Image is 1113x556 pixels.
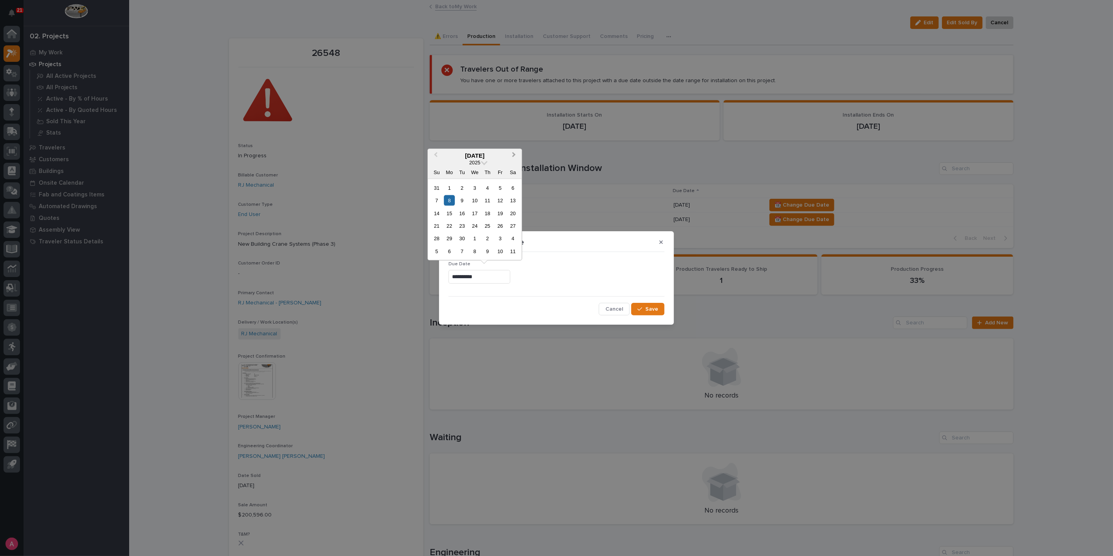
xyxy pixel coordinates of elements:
[431,233,442,244] div: Choose Sunday, September 28th, 2025
[457,221,467,231] div: Choose Tuesday, September 23rd, 2025
[482,208,493,218] div: Choose Thursday, September 18th, 2025
[444,246,455,257] div: Choose Monday, October 6th, 2025
[508,167,518,177] div: Sa
[508,208,518,218] div: Choose Saturday, September 20th, 2025
[470,167,480,177] div: We
[457,167,467,177] div: Tu
[495,195,506,206] div: Choose Friday, September 12th, 2025
[444,182,455,193] div: Choose Monday, September 1st, 2025
[470,195,480,206] div: Choose Wednesday, September 10th, 2025
[495,246,506,257] div: Choose Friday, October 10th, 2025
[457,182,467,193] div: Choose Tuesday, September 2nd, 2025
[444,208,455,218] div: Choose Monday, September 15th, 2025
[431,208,442,218] div: Choose Sunday, September 14th, 2025
[444,221,455,231] div: Choose Monday, September 22nd, 2025
[428,152,522,159] div: [DATE]
[470,233,480,244] div: Choose Wednesday, October 1st, 2025
[631,303,665,315] button: Save
[482,167,493,177] div: Th
[470,182,480,193] div: Choose Wednesday, September 3rd, 2025
[457,246,467,257] div: Choose Tuesday, October 7th, 2025
[457,208,467,218] div: Choose Tuesday, September 16th, 2025
[482,195,493,206] div: Choose Thursday, September 11th, 2025
[457,233,467,244] div: Choose Tuesday, September 30th, 2025
[448,262,470,266] span: Due Date
[470,246,480,257] div: Choose Wednesday, October 8th, 2025
[482,233,493,244] div: Choose Thursday, October 2nd, 2025
[508,149,521,162] button: Next Month
[508,182,518,193] div: Choose Saturday, September 6th, 2025
[605,306,623,313] span: Cancel
[430,182,519,258] div: month 2025-09
[431,167,442,177] div: Su
[495,221,506,231] div: Choose Friday, September 26th, 2025
[482,221,493,231] div: Choose Thursday, September 25th, 2025
[495,233,506,244] div: Choose Friday, October 3rd, 2025
[444,195,455,206] div: Choose Monday, September 8th, 2025
[444,233,455,244] div: Choose Monday, September 29th, 2025
[508,233,518,244] div: Choose Saturday, October 4th, 2025
[645,306,658,313] span: Save
[431,182,442,193] div: Choose Sunday, August 31st, 2025
[431,195,442,206] div: Choose Sunday, September 7th, 2025
[429,149,441,162] button: Previous Month
[508,195,518,206] div: Choose Saturday, September 13th, 2025
[457,195,467,206] div: Choose Tuesday, September 9th, 2025
[508,221,518,231] div: Choose Saturday, September 27th, 2025
[495,182,506,193] div: Choose Friday, September 5th, 2025
[444,167,455,177] div: Mo
[599,303,630,315] button: Cancel
[431,246,442,257] div: Choose Sunday, October 5th, 2025
[508,246,518,257] div: Choose Saturday, October 11th, 2025
[482,182,493,193] div: Choose Thursday, September 4th, 2025
[495,208,506,218] div: Choose Friday, September 19th, 2025
[470,221,480,231] div: Choose Wednesday, September 24th, 2025
[470,208,480,218] div: Choose Wednesday, September 17th, 2025
[495,167,506,177] div: Fr
[482,246,493,257] div: Choose Thursday, October 9th, 2025
[469,159,480,165] span: 2025
[431,221,442,231] div: Choose Sunday, September 21st, 2025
